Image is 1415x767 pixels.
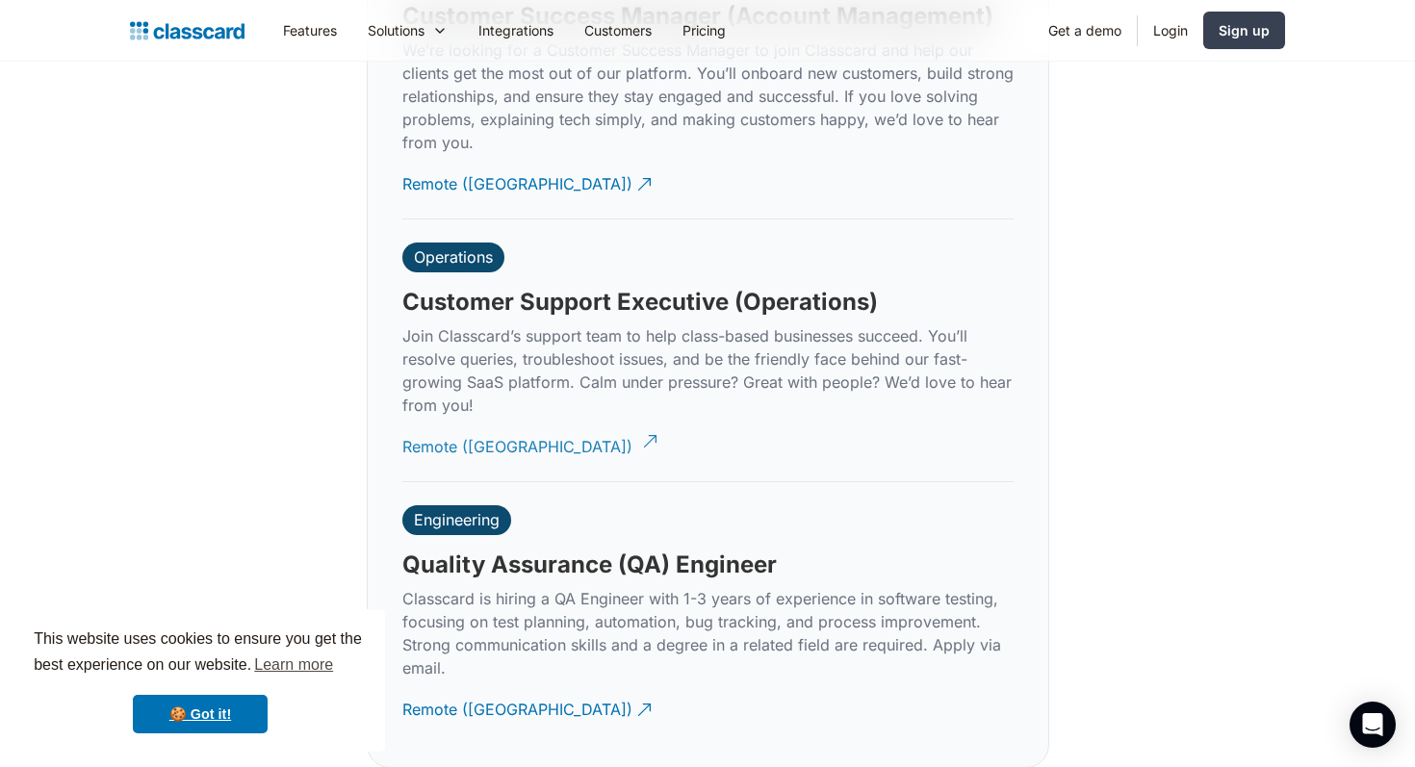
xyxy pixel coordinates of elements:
h3: Quality Assurance (QA) Engineer [402,550,777,579]
div: Open Intercom Messenger [1350,702,1396,748]
a: Remote ([GEOGRAPHIC_DATA]) [402,421,655,473]
a: home [130,17,244,44]
h3: Customer Support Executive (Operations) [402,288,878,317]
a: Features [268,9,352,52]
a: Remote ([GEOGRAPHIC_DATA]) [402,158,655,211]
a: Pricing [667,9,741,52]
div: Engineering [414,510,500,529]
a: Customers [569,9,667,52]
p: Classcard is hiring a QA Engineer with 1-3 years of experience in software testing, focusing on t... [402,587,1014,679]
div: Remote ([GEOGRAPHIC_DATA]) [402,683,632,721]
a: Integrations [463,9,569,52]
a: dismiss cookie message [133,695,268,733]
div: cookieconsent [15,609,385,752]
a: Get a demo [1033,9,1137,52]
a: Remote ([GEOGRAPHIC_DATA]) [402,683,655,736]
div: Sign up [1219,20,1270,40]
p: We’re looking for a Customer Success Manager to join Classcard and help our clients get the most ... [402,38,1014,154]
a: Login [1138,9,1203,52]
span: This website uses cookies to ensure you get the best experience on our website. [34,627,367,679]
a: Sign up [1203,12,1285,49]
p: Join Classcard’s support team to help class-based businesses succeed. You’ll resolve queries, tro... [402,324,1014,417]
div: Remote ([GEOGRAPHIC_DATA]) [402,421,632,458]
div: Solutions [368,20,424,40]
div: Operations [414,247,493,267]
div: Solutions [352,9,463,52]
a: learn more about cookies [251,651,336,679]
div: Remote ([GEOGRAPHIC_DATA]) [402,158,632,195]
